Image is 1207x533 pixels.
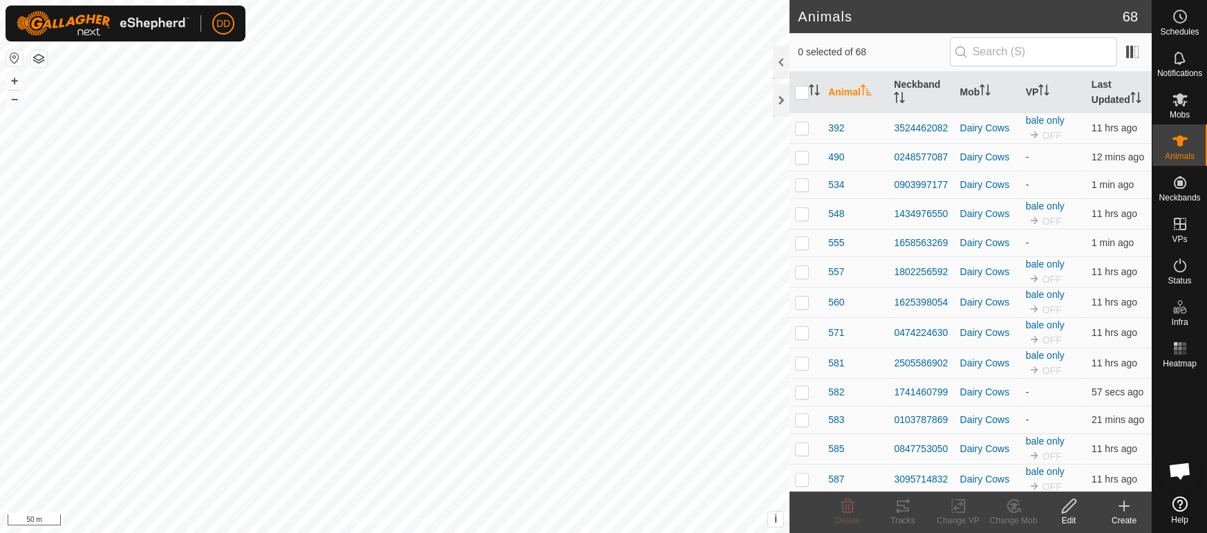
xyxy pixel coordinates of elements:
[1026,466,1065,477] a: bale only
[1029,215,1040,226] img: to
[960,295,1015,310] div: Dairy Cows
[1159,450,1201,492] div: Open chat
[960,178,1015,192] div: Dairy Cows
[1041,514,1096,527] div: Edit
[1159,194,1200,202] span: Neckbands
[828,121,844,135] span: 392
[1026,289,1065,300] a: bale only
[1026,319,1065,330] a: bale only
[894,178,948,192] div: 0903997177
[828,442,844,456] span: 585
[1171,318,1188,326] span: Infra
[894,385,948,400] div: 1741460799
[1092,474,1137,485] span: 26 Sept 2025, 6:21 am
[768,512,783,527] button: i
[6,73,23,89] button: +
[1163,359,1197,368] span: Heatmap
[1165,152,1195,160] span: Animals
[960,385,1015,400] div: Dairy Cows
[950,37,1117,66] input: Search (S)
[828,178,844,192] span: 534
[1026,115,1065,126] a: bale only
[828,326,844,340] span: 571
[960,326,1015,340] div: Dairy Cows
[894,265,948,279] div: 1802256592
[894,442,948,456] div: 0847753050
[1092,237,1134,248] span: 26 Sept 2025, 5:51 pm
[1160,28,1199,36] span: Schedules
[1026,237,1029,248] app-display-virtual-paddock-transition: -
[1123,6,1138,27] span: 68
[6,91,23,107] button: –
[798,45,949,59] span: 0 selected of 68
[986,514,1041,527] div: Change Mob
[1172,235,1187,243] span: VPs
[1042,481,1062,492] span: OFF
[828,413,844,427] span: 583
[960,236,1015,250] div: Dairy Cows
[30,50,47,67] button: Map Layers
[1026,350,1065,361] a: bale only
[216,17,230,31] span: DD
[1029,334,1040,345] img: to
[774,513,777,525] span: i
[1026,414,1029,425] app-display-virtual-paddock-transition: -
[1092,327,1137,338] span: 26 Sept 2025, 6:22 am
[1096,514,1152,527] div: Create
[960,356,1015,371] div: Dairy Cows
[1092,297,1137,308] span: 26 Sept 2025, 6:22 am
[809,86,820,97] p-sorticon: Activate to sort
[828,385,844,400] span: 582
[1029,364,1040,375] img: to
[875,514,930,527] div: Tracks
[1026,200,1065,212] a: bale only
[894,472,948,487] div: 3095714832
[1029,480,1040,492] img: to
[1042,365,1062,376] span: OFF
[1029,129,1040,140] img: to
[960,207,1015,221] div: Dairy Cows
[1092,208,1137,219] span: 26 Sept 2025, 6:21 am
[1168,277,1191,285] span: Status
[828,236,844,250] span: 555
[1029,303,1040,315] img: to
[1092,122,1137,133] span: 26 Sept 2025, 6:02 am
[828,356,844,371] span: 581
[960,121,1015,135] div: Dairy Cows
[955,72,1020,113] th: Mob
[828,207,844,221] span: 548
[1042,451,1062,462] span: OFF
[894,295,948,310] div: 1625398054
[1042,304,1062,315] span: OFF
[340,515,392,527] a: Privacy Policy
[894,326,948,340] div: 0474224630
[960,265,1015,279] div: Dairy Cows
[1092,414,1144,425] span: 26 Sept 2025, 5:31 pm
[960,413,1015,427] div: Dairy Cows
[1086,72,1152,113] th: Last Updated
[960,150,1015,165] div: Dairy Cows
[894,121,948,135] div: 3524462082
[1092,266,1137,277] span: 26 Sept 2025, 6:21 am
[1026,259,1065,270] a: bale only
[1157,69,1202,77] span: Notifications
[409,515,449,527] a: Contact Us
[1026,436,1065,447] a: bale only
[798,8,1123,25] h2: Animals
[894,413,948,427] div: 0103787869
[1029,450,1040,461] img: to
[1042,216,1062,227] span: OFF
[1026,179,1029,190] app-display-virtual-paddock-transition: -
[828,295,844,310] span: 560
[894,150,948,165] div: 0248577087
[828,150,844,165] span: 490
[6,50,23,66] button: Reset Map
[980,86,991,97] p-sorticon: Activate to sort
[1092,443,1137,454] span: 26 Sept 2025, 6:22 am
[1042,130,1062,141] span: OFF
[828,265,844,279] span: 557
[1092,386,1144,398] span: 26 Sept 2025, 5:52 pm
[930,514,986,527] div: Change VP
[1026,151,1029,162] app-display-virtual-paddock-transition: -
[836,516,860,525] span: Delete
